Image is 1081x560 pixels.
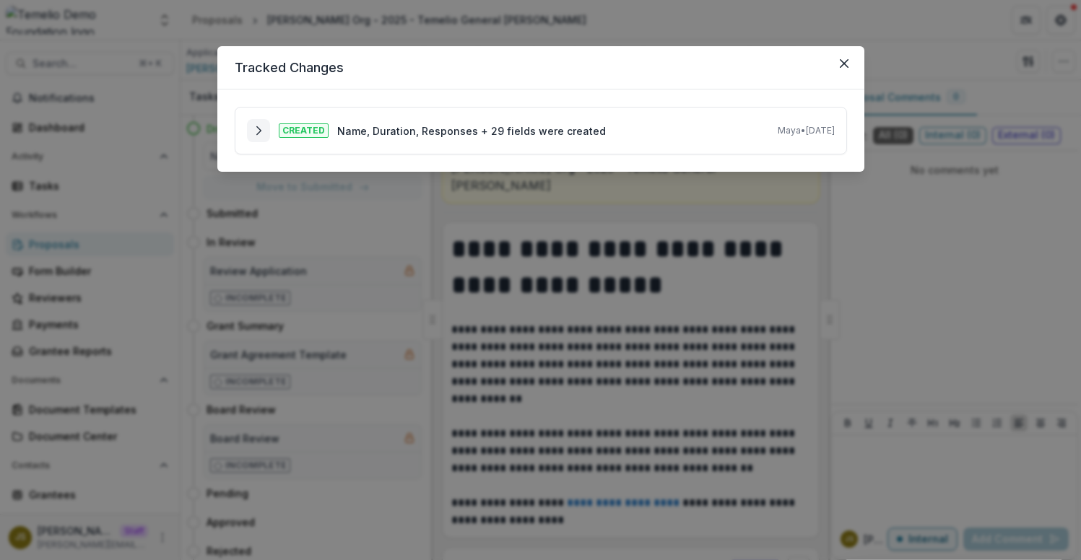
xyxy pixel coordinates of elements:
[217,46,864,89] header: Tracked Changes
[778,124,835,137] p: Maya • [DATE]
[833,52,856,75] button: Close
[279,123,329,138] span: Created
[247,119,270,142] button: Expand
[337,123,606,139] p: Name, Duration, Responses + 29 fields were created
